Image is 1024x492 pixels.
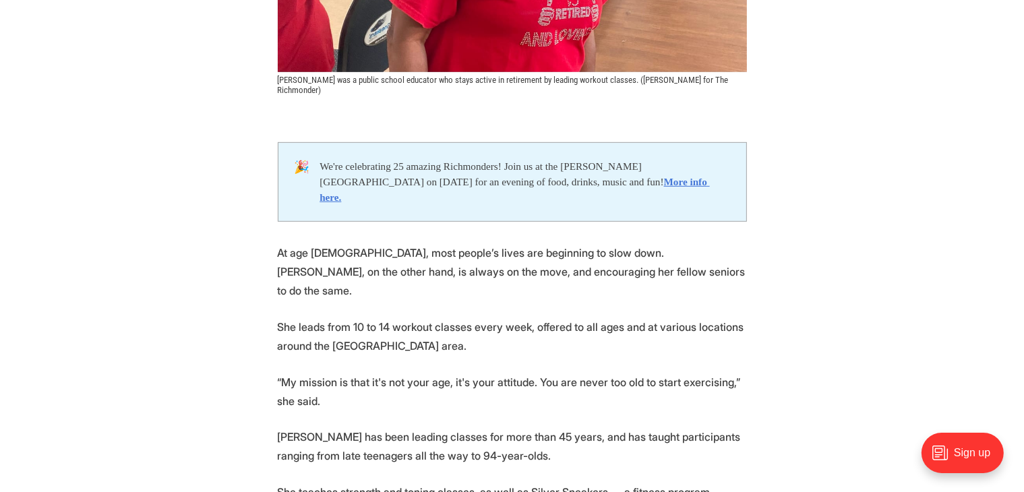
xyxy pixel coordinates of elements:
p: At age [DEMOGRAPHIC_DATA], most people’s lives are beginning to slow down. [PERSON_NAME], on the ... [278,243,747,300]
a: More info here. [320,176,710,203]
div: 🎉 [295,159,320,205]
p: “My mission is that it's not your age, it's your attitude. You are never too old to start exercis... [278,373,747,410]
p: She leads from 10 to 14 workout classes every week, offered to all ages and at various locations ... [278,317,747,355]
div: We're celebrating 25 amazing Richmonders! Join us at the [PERSON_NAME][GEOGRAPHIC_DATA] on [DATE]... [320,159,729,205]
p: [PERSON_NAME] has been leading classes for more than 45 years, and has taught participants rangin... [278,427,747,465]
span: [PERSON_NAME] was a public school educator who stays active in retirement by leading workout clas... [278,75,731,95]
iframe: portal-trigger [910,426,1024,492]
